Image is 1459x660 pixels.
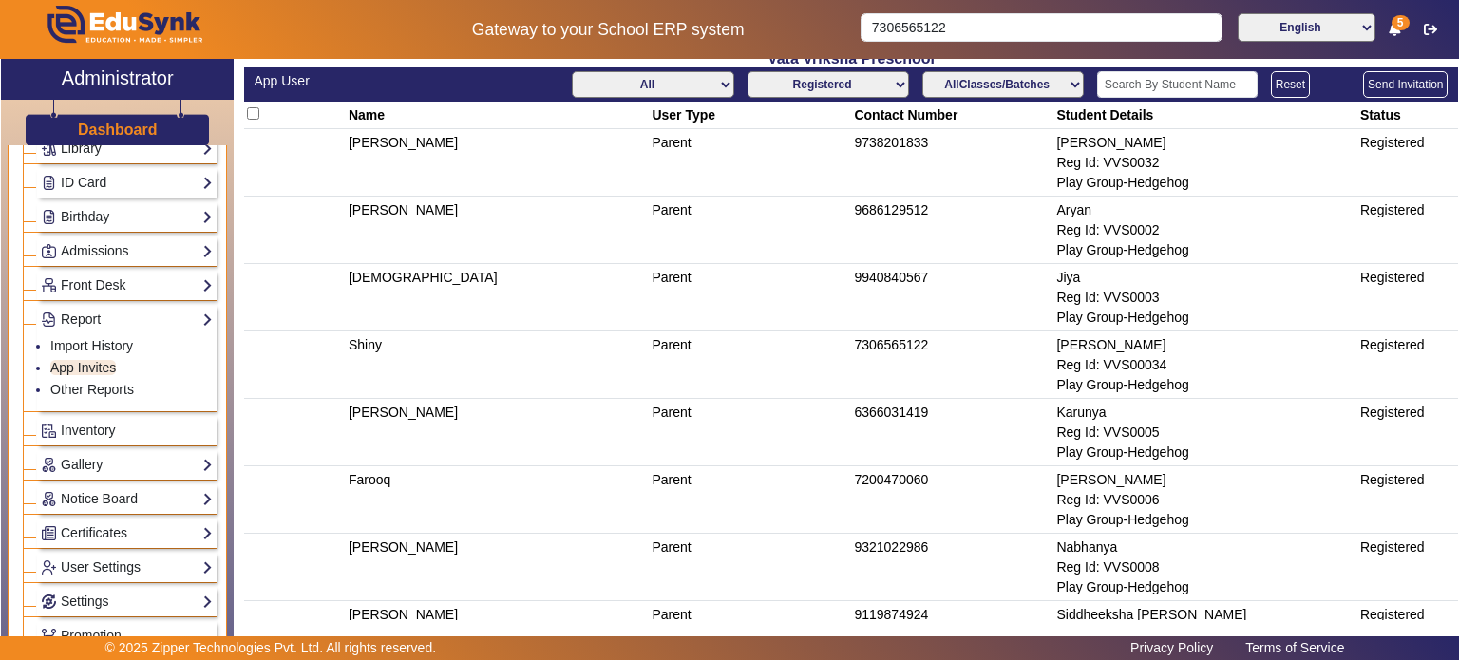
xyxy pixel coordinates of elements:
[345,466,649,534] td: Farooq
[649,331,851,399] td: Parent
[345,331,649,399] td: Shiny
[1056,308,1354,328] div: Play Group-Hedgehog
[1097,71,1258,98] input: Search By Student Name
[1356,331,1458,399] td: Registered
[1356,466,1458,534] td: Registered
[1356,264,1458,331] td: Registered
[1121,635,1222,660] a: Privacy Policy
[1,59,234,100] a: Administrator
[851,399,1053,466] td: 6366031419
[1056,490,1354,510] div: Reg Id: VVS0006
[1056,220,1354,240] div: Reg Id: VVS0002
[1356,102,1458,129] th: Status
[77,120,159,140] a: Dashboard
[254,71,782,91] div: App User
[1056,153,1354,173] div: Reg Id: VVS0032
[78,121,158,139] h3: Dashboard
[861,13,1222,42] input: Search
[345,534,649,601] td: [PERSON_NAME]
[1056,537,1354,557] div: Nabhanya
[1056,470,1354,490] div: [PERSON_NAME]
[1056,240,1354,260] div: Play Group-Hedgehog
[345,264,649,331] td: [DEMOGRAPHIC_DATA]
[1271,71,1310,98] button: Reset
[1392,15,1410,30] span: 5
[1056,403,1354,423] div: Karunya
[1356,534,1458,601] td: Registered
[649,399,851,466] td: Parent
[345,102,649,129] th: Name
[649,102,851,129] th: User Type
[1053,102,1357,129] th: Student Details
[851,466,1053,534] td: 7200470060
[1056,443,1354,462] div: Play Group-Hedgehog
[851,102,1053,129] th: Contact Number
[1056,577,1354,597] div: Play Group-Hedgehog
[1056,335,1354,355] div: [PERSON_NAME]
[105,638,437,658] p: © 2025 Zipper Technologies Pvt. Ltd. All rights reserved.
[1056,200,1354,220] div: Aryan
[649,129,851,197] td: Parent
[1056,375,1354,395] div: Play Group-Hedgehog
[50,338,133,353] a: Import History
[244,49,1458,67] h2: Vata Vriksha Preschool
[1056,557,1354,577] div: Reg Id: VVS0008
[1056,173,1354,193] div: Play Group-Hedgehog
[1056,605,1354,625] div: Siddheeksha [PERSON_NAME]
[50,360,116,375] a: App Invites
[649,466,851,534] td: Parent
[1056,133,1354,153] div: [PERSON_NAME]
[42,629,56,643] img: Branchoperations.png
[1356,399,1458,466] td: Registered
[851,197,1053,264] td: 9686129512
[851,129,1053,197] td: 9738201833
[345,399,649,466] td: [PERSON_NAME]
[1356,197,1458,264] td: Registered
[61,628,122,643] span: Promotion
[1363,71,1448,98] button: Send Invitation
[1056,268,1354,288] div: Jiya
[62,66,174,89] h2: Administrator
[851,264,1053,331] td: 9940840567
[851,331,1053,399] td: 7306565122
[50,382,134,397] a: Other Reports
[1056,510,1354,530] div: Play Group-Hedgehog
[61,423,116,438] span: Inventory
[345,197,649,264] td: [PERSON_NAME]
[1056,423,1354,443] div: Reg Id: VVS0005
[41,420,213,442] a: Inventory
[851,534,1053,601] td: 9321022986
[649,264,851,331] td: Parent
[1056,288,1354,308] div: Reg Id: VVS0003
[42,424,56,438] img: Inventory.png
[375,20,841,40] h5: Gateway to your School ERP system
[41,625,213,647] a: Promotion
[1356,129,1458,197] td: Registered
[649,197,851,264] td: Parent
[649,534,851,601] td: Parent
[1236,635,1354,660] a: Terms of Service
[1056,355,1354,375] div: Reg Id: VVS00034
[345,129,649,197] td: [PERSON_NAME]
